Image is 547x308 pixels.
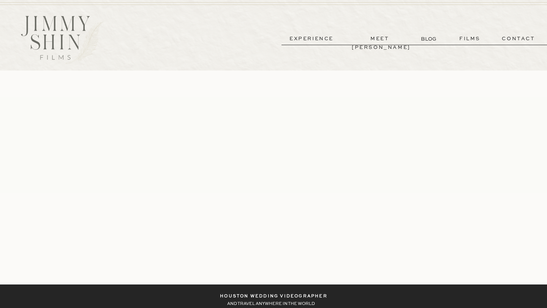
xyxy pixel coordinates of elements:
a: contact [491,35,546,43]
b: Houston wedding videographer [220,294,327,299]
a: experience [283,35,340,43]
a: meet [PERSON_NAME] [352,35,408,43]
a: BLOG [421,35,438,43]
a: films [451,35,489,43]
